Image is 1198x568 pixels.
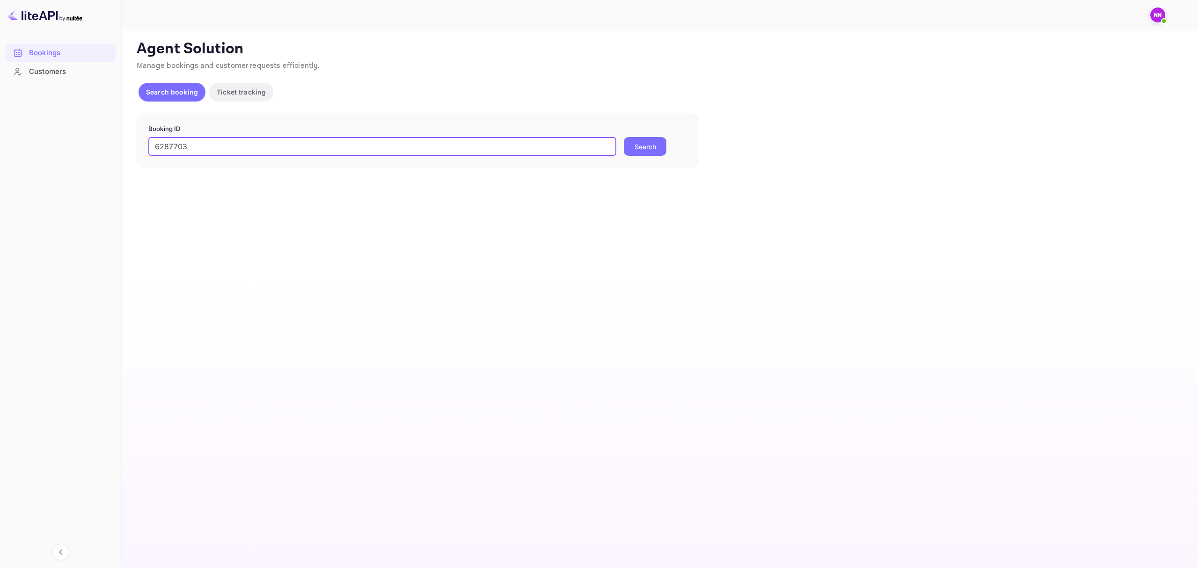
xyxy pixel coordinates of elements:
[148,137,616,156] input: Enter Booking ID (e.g., 63782194)
[52,544,69,561] button: Collapse navigation
[6,63,116,81] div: Customers
[6,44,116,61] a: Bookings
[1150,7,1165,22] img: N/A N/A
[6,63,116,80] a: Customers
[148,124,687,134] p: Booking ID
[29,48,111,58] div: Bookings
[29,66,111,77] div: Customers
[6,44,116,62] div: Bookings
[137,40,1181,58] p: Agent Solution
[217,87,266,97] p: Ticket tracking
[146,87,198,97] p: Search booking
[137,61,320,71] span: Manage bookings and customer requests efficiently.
[624,137,666,156] button: Search
[7,7,82,22] img: LiteAPI logo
